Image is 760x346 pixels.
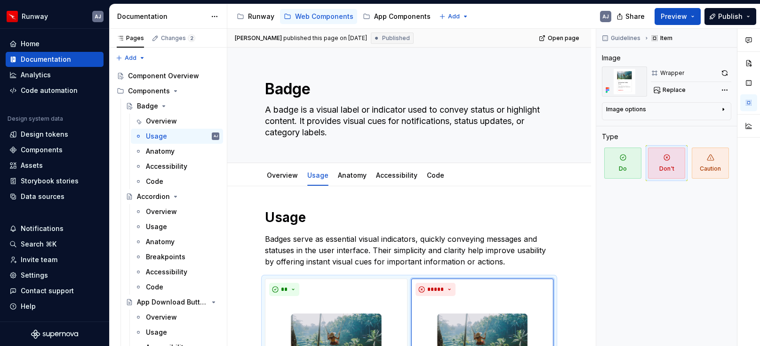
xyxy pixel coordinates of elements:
span: [PERSON_NAME] [235,34,282,42]
div: Components [113,83,223,99]
a: Usage [131,325,223,340]
div: Overview [146,207,177,216]
div: Code [423,165,448,185]
button: Preview [655,8,701,25]
button: Caution [689,145,731,181]
a: Accordion [122,189,223,204]
div: Search ⌘K [21,239,56,249]
div: Usage [146,132,167,141]
h1: Usage [265,209,553,226]
button: RunwayAJ [2,6,107,26]
div: Design system data [8,115,63,123]
span: Add [448,13,460,20]
a: Documentation [6,52,104,67]
button: Help [6,299,104,314]
span: Replace [663,86,686,94]
div: Changes [161,34,195,42]
div: Code [146,282,163,292]
a: Runway [233,9,278,24]
span: Share [625,12,645,21]
a: Supernova Logo [31,330,78,339]
div: Badge [137,101,158,111]
span: Open page [548,34,579,42]
span: 2 [188,34,195,42]
div: Usage [146,222,167,231]
div: Accessibility [146,267,187,277]
a: Web Components [280,9,357,24]
a: Accessibility [131,264,223,280]
div: Image options [606,106,646,113]
div: Code automation [21,86,78,95]
div: App Components [374,12,431,21]
textarea: A badge is a visual label or indicator used to convey status or highlight content. It provides vi... [263,102,552,140]
a: UsageAJ [131,129,223,144]
a: Accessibility [131,159,223,174]
a: Component Overview [113,68,223,83]
textarea: Badge [263,78,552,100]
div: Components [128,86,170,96]
a: Overview [131,204,223,219]
div: Components [21,145,63,155]
a: Storybook stories [6,173,104,189]
button: Don't [646,145,688,181]
a: Design tokens [6,127,104,142]
div: Accessibility [146,162,187,171]
a: Components [6,142,104,157]
div: Overview [146,116,177,126]
div: Notifications [21,224,64,233]
div: Page tree [233,7,434,26]
div: AJ [214,132,218,141]
div: Code [146,177,163,186]
div: Overview [146,313,177,322]
span: Caution [692,148,729,179]
button: Contact support [6,283,104,298]
span: Publish [718,12,743,21]
span: Preview [661,12,687,21]
img: d9ea1ca5-56a8-4761-af55-f80d011194ae.png [602,66,647,97]
a: Anatomy [131,234,223,249]
div: Design tokens [21,130,68,139]
a: Overview [267,171,298,179]
a: Code [131,280,223,295]
a: Analytics [6,67,104,82]
div: App Download Button [137,297,208,307]
div: Help [21,302,36,311]
a: Accessibility [376,171,417,179]
div: Documentation [117,12,206,21]
div: Contact support [21,286,74,296]
button: Image options [606,106,727,117]
a: Breakpoints [131,249,223,264]
div: Documentation [21,55,71,64]
a: Invite team [6,252,104,267]
a: Anatomy [338,171,367,179]
button: Notifications [6,221,104,236]
div: Overview [263,165,302,185]
button: Search ⌘K [6,237,104,252]
a: Anatomy [131,144,223,159]
a: Code automation [6,83,104,98]
div: Anatomy [334,165,370,185]
button: Do [602,145,644,181]
div: Analytics [21,70,51,80]
span: Do [604,148,641,179]
a: Assets [6,158,104,173]
div: Component Overview [128,71,199,81]
div: Accordion [137,192,170,201]
div: Usage [146,328,167,337]
a: Overview [131,114,223,129]
a: Usage [307,171,328,179]
div: Invite team [21,255,57,264]
button: Add [436,10,472,23]
div: AJ [602,13,609,20]
span: Guidelines [611,34,640,42]
span: Published [382,34,410,42]
a: Overview [131,310,223,325]
div: Runway [22,12,48,21]
div: Home [21,39,40,49]
a: Code [427,171,444,179]
span: Don't [648,148,685,179]
a: Settings [6,268,104,283]
div: AJ [95,13,101,20]
div: Anatomy [146,147,175,156]
div: Usage [304,165,332,185]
